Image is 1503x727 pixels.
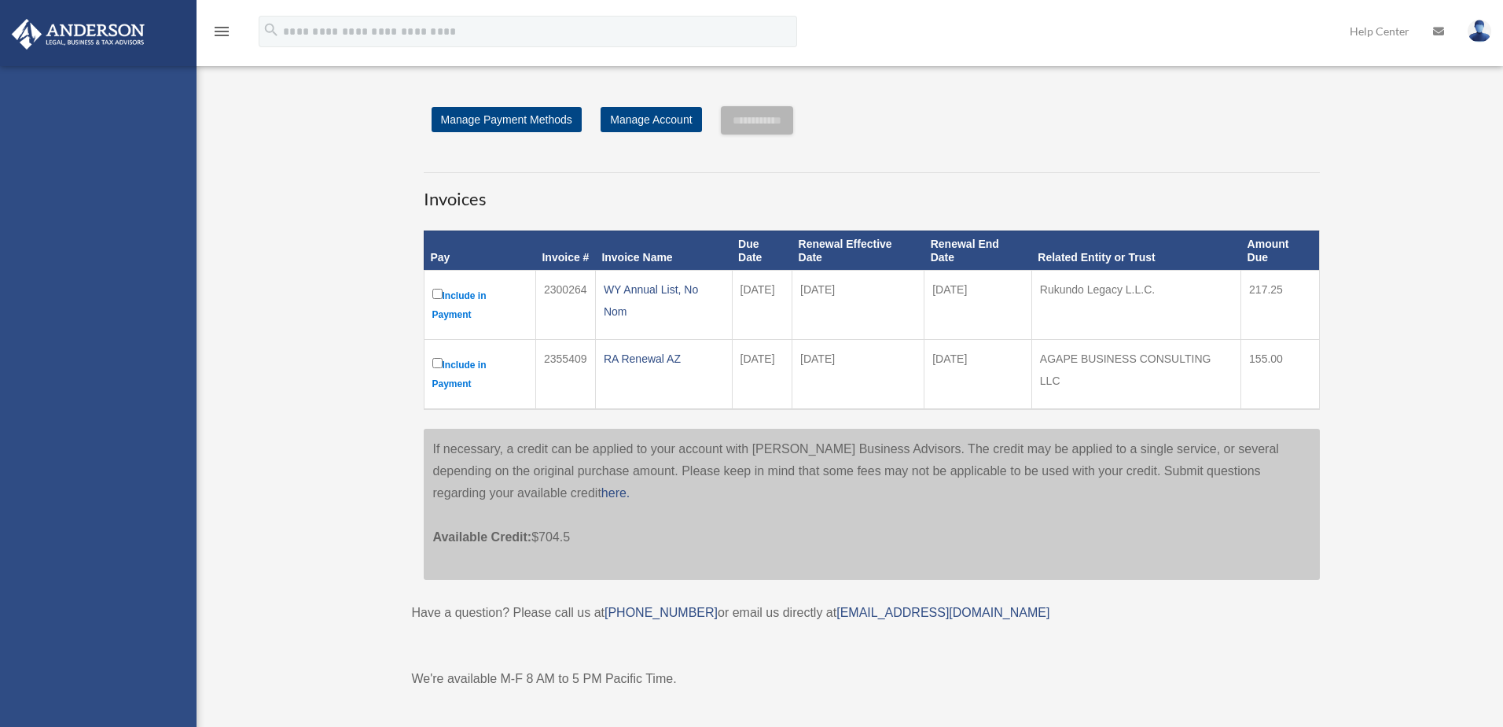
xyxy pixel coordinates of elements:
td: [DATE] [924,340,1032,410]
input: Include in Payment [432,358,443,368]
p: We're available M-F 8 AM to 5 PM Pacific Time. [412,668,1332,690]
img: User Pic [1468,20,1491,42]
td: [DATE] [732,340,792,410]
div: RA Renewal AZ [604,348,724,370]
h3: Invoices [424,172,1320,212]
th: Due Date [732,231,792,271]
td: [DATE] [924,271,1032,340]
a: Manage Payment Methods [432,107,582,132]
td: [DATE] [792,271,924,340]
td: [DATE] [792,340,924,410]
th: Amount Due [1241,231,1319,271]
span: Available Credit: [433,530,532,544]
a: here. [601,486,630,500]
th: Invoice # [535,231,595,271]
p: Have a question? Please call us at or email us directly at [412,602,1332,624]
td: 2355409 [535,340,595,410]
input: Include in Payment [432,289,443,299]
th: Related Entity or Trust [1031,231,1240,271]
th: Pay [424,231,535,271]
td: Rukundo Legacy L.L.C. [1031,271,1240,340]
a: Manage Account [601,107,701,132]
a: menu [212,28,231,41]
p: $704.5 [433,504,1310,548]
th: Renewal End Date [924,231,1032,271]
label: Include in Payment [432,355,527,393]
a: [EMAIL_ADDRESS][DOMAIN_NAME] [836,606,1049,619]
th: Renewal Effective Date [792,231,924,271]
td: AGAPE BUSINESS CONSULTING LLC [1031,340,1240,410]
div: WY Annual List, No Nom [604,279,724,323]
td: 155.00 [1241,340,1319,410]
a: [PHONE_NUMBER] [605,606,718,619]
td: 2300264 [535,271,595,340]
label: Include in Payment [432,286,527,324]
th: Invoice Name [595,231,732,271]
td: 217.25 [1241,271,1319,340]
i: search [263,21,280,39]
div: If necessary, a credit can be applied to your account with [PERSON_NAME] Business Advisors. The c... [424,429,1320,580]
img: Anderson Advisors Platinum Portal [7,19,149,50]
td: [DATE] [732,271,792,340]
i: menu [212,22,231,41]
